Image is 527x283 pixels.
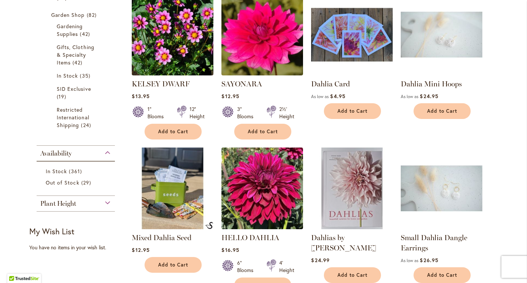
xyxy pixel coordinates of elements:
[221,246,239,253] span: $16.95
[57,72,97,79] a: In Stock
[57,106,97,129] a: Restricted International Shipping
[158,262,188,268] span: Add to Cart
[414,103,471,119] button: Add to Cart
[57,43,97,66] a: Gifts, Clothing &amp; Specialty Items
[205,222,213,229] img: Mixed Dahlia Seed
[190,105,205,120] div: 12" Height
[57,72,78,79] span: In Stock
[57,106,89,129] span: Restricted International Shipping
[237,105,258,120] div: 3" Blooms
[5,257,26,278] iframe: Launch Accessibility Center
[46,167,108,175] a: In Stock 361
[158,129,188,135] span: Add to Cart
[311,224,393,231] a: Dahlias by Naomi Slade - FRONT
[248,129,278,135] span: Add to Cart
[51,11,102,19] a: Garden Shop
[221,233,279,242] a: HELLO DAHLIA
[311,257,329,264] span: $24.99
[57,85,97,100] a: SID Exclusive
[279,259,294,274] div: 4' Height
[57,22,97,38] a: Gardening Supplies
[80,72,92,79] span: 35
[221,93,239,100] span: $12.95
[80,30,91,38] span: 42
[311,79,350,88] a: Dahlia Card
[29,244,127,251] div: You have no items in your wish list.
[311,94,329,99] span: As low as
[132,233,191,242] a: Mixed Dahlia Seed
[427,108,457,114] span: Add to Cart
[57,44,94,66] span: Gifts, Clothing & Specialty Items
[145,124,202,139] button: Add to Cart
[420,257,438,264] span: $26.95
[51,11,85,18] span: Garden Shop
[132,148,213,229] img: Mixed Dahlia Seed
[420,93,438,100] span: $24.95
[337,272,367,278] span: Add to Cart
[29,226,74,237] strong: My Wish List
[40,149,72,157] span: Availability
[401,224,482,231] a: Small Dahlia Dangle Earrings
[72,59,84,66] span: 42
[132,79,190,88] a: KELSEY DWARF
[311,233,376,252] a: Dahlias by [PERSON_NAME]
[221,148,303,229] img: Hello Dahlia
[221,224,303,231] a: Hello Dahlia
[221,79,262,88] a: SAYONARA
[46,179,79,186] span: Out of Stock
[401,233,467,252] a: Small Dahlia Dangle Earrings
[69,167,83,175] span: 361
[40,200,76,208] span: Plant Height
[221,70,303,77] a: SAYONARA
[237,259,258,274] div: 6" Blooms
[427,272,457,278] span: Add to Cart
[401,94,418,99] span: As low as
[401,70,482,77] a: Dahlia Mini Hoops
[279,105,294,120] div: 2½' Height
[145,257,202,273] button: Add to Cart
[401,258,418,263] span: As low as
[401,148,482,229] img: Small Dahlia Dangle Earrings
[57,93,68,100] span: 19
[46,168,67,175] span: In Stock
[57,23,83,37] span: Gardening Supplies
[132,224,213,231] a: Mixed Dahlia Seed Mixed Dahlia Seed
[87,11,98,19] span: 82
[234,124,291,139] button: Add to Cart
[132,246,149,253] span: $12.95
[311,70,393,77] a: Group shot of Dahlia Cards
[46,179,108,186] a: Out of Stock 29
[330,93,345,100] span: $4.95
[147,105,168,120] div: 1" Blooms
[132,93,149,100] span: $13.95
[57,85,91,92] span: SID Exclusive
[401,79,462,88] a: Dahlia Mini Hoops
[324,267,381,283] button: Add to Cart
[311,148,393,229] img: Dahlias by Naomi Slade - FRONT
[81,121,93,129] span: 24
[81,179,93,186] span: 29
[337,108,367,114] span: Add to Cart
[324,103,381,119] button: Add to Cart
[132,70,213,77] a: KELSEY DWARF
[414,267,471,283] button: Add to Cart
